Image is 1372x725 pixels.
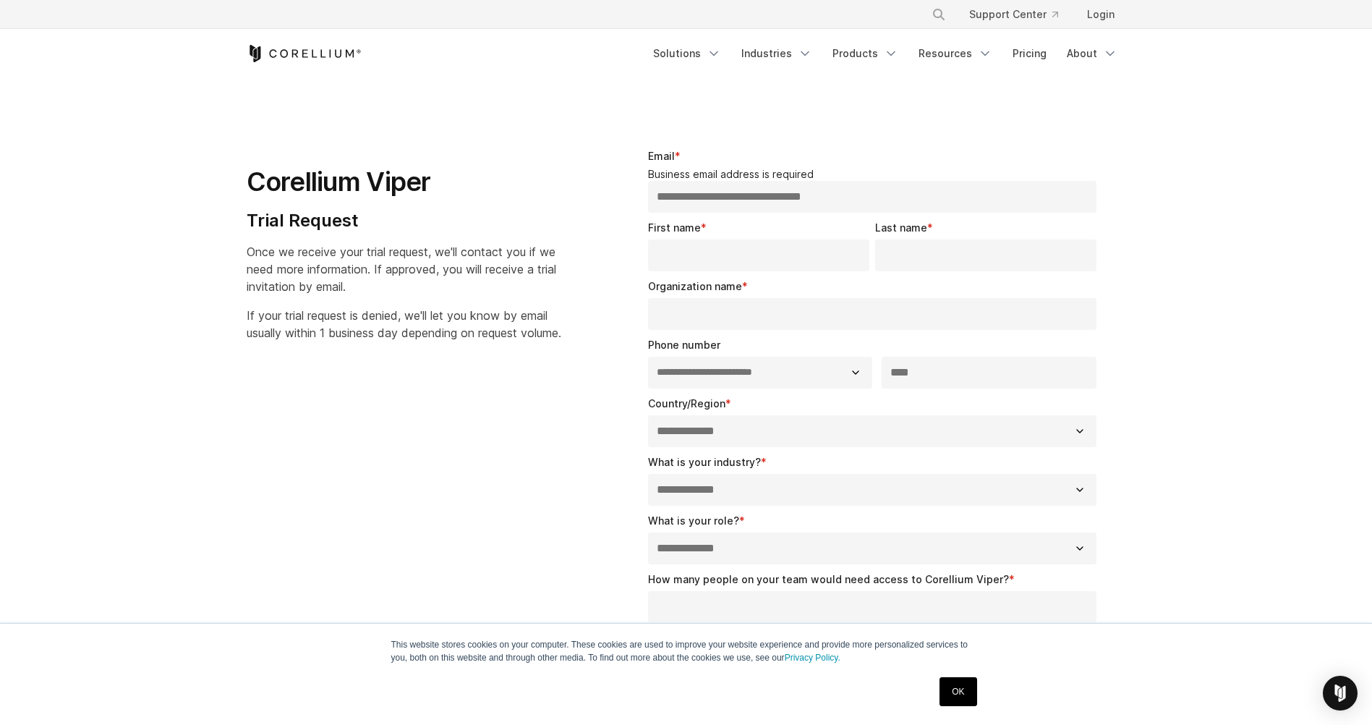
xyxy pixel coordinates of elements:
div: Navigation Menu [914,1,1126,27]
a: Industries [733,41,821,67]
span: Phone number [648,339,720,351]
a: About [1058,41,1126,67]
legend: Business email address is required [648,168,1103,181]
a: Support Center [958,1,1070,27]
span: Organization name [648,280,742,292]
span: Email [648,150,675,162]
a: Privacy Policy. [785,653,840,663]
div: Navigation Menu [644,41,1126,67]
span: If your trial request is denied, we'll let you know by email usually within 1 business day depend... [247,308,561,340]
span: What is your role? [648,514,739,527]
span: First name [648,221,701,234]
a: OK [939,677,976,706]
span: Country/Region [648,397,725,410]
p: This website stores cookies on your computer. These cookies are used to improve your website expe... [391,638,981,664]
a: Solutions [644,41,730,67]
h1: Corellium Viper [247,166,561,198]
span: What is your industry? [648,456,761,468]
a: Resources [910,41,1001,67]
span: Last name [875,221,927,234]
button: Search [926,1,952,27]
a: Login [1075,1,1126,27]
a: Products [824,41,907,67]
div: Open Intercom Messenger [1323,676,1358,711]
span: How many people on your team would need access to Corellium Viper? [648,573,1009,585]
h4: Trial Request [247,210,561,232]
a: Pricing [1004,41,1055,67]
span: Once we receive your trial request, we'll contact you if we need more information. If approved, y... [247,245,556,294]
a: Corellium Home [247,45,362,62]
